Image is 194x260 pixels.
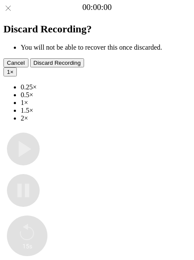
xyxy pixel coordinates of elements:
li: 0.5× [21,91,191,99]
button: Cancel [3,58,28,67]
button: 1× [3,67,17,76]
li: 2× [21,114,191,122]
span: 1 [7,69,10,75]
li: 0.25× [21,83,191,91]
li: You will not be able to recover this once discarded. [21,44,191,51]
button: Discard Recording [30,58,84,67]
h2: Discard Recording? [3,23,191,35]
li: 1× [21,99,191,107]
li: 1.5× [21,107,191,114]
a: 00:00:00 [82,3,112,12]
